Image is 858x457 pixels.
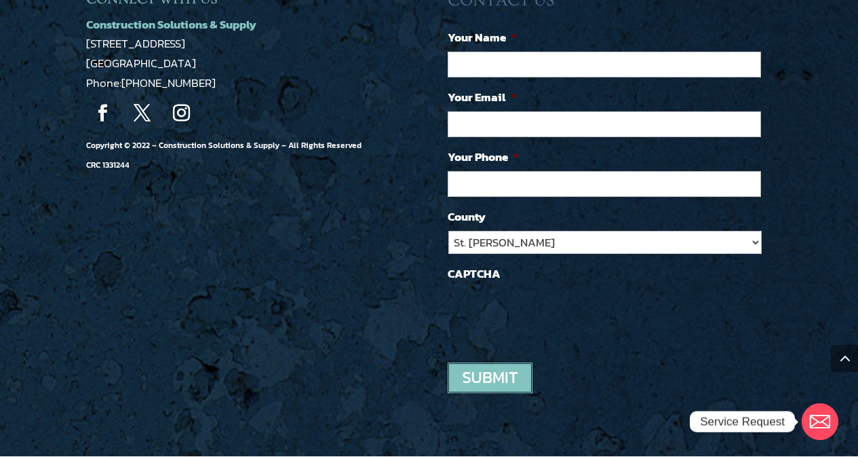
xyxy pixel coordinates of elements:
[86,96,120,130] a: Follow on Facebook
[448,363,532,393] input: Submit
[448,209,486,224] label: County
[86,16,256,33] a: Construction Solutions & Supply
[86,74,216,92] span: Phone:
[448,266,501,281] label: CAPTCHA
[121,74,216,92] a: [PHONE_NUMBER]
[125,96,159,130] a: Follow on X
[448,30,517,45] label: Your Name
[86,54,196,72] span: [GEOGRAPHIC_DATA]
[86,159,130,171] span: CRC 1331244
[165,96,199,130] a: Follow on Instagram
[448,149,519,164] label: Your Phone
[86,139,362,171] span: Copyright © 2022 – Construction Solutions & Supply – All Rights Reserved
[802,403,838,440] a: Email
[448,90,516,105] label: Your Email
[86,35,185,52] span: [STREET_ADDRESS]
[448,288,654,341] iframe: reCAPTCHA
